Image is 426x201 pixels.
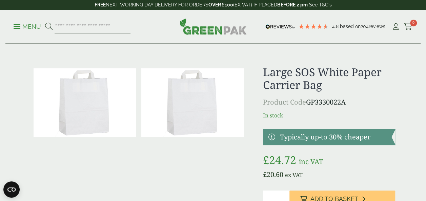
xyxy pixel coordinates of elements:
[141,68,244,137] img: Large White SOS Paper Carrier Bag Full Case 0
[369,24,385,29] span: reviews
[309,2,332,7] a: See T&C's
[263,170,283,179] bdi: 20.60
[265,24,295,29] img: REVIEWS.io
[277,2,308,7] strong: BEFORE 2 pm
[3,181,20,198] button: Open CMP widget
[95,2,106,7] strong: FREE
[298,23,329,29] div: 4.79 Stars
[410,20,417,26] span: 0
[263,153,296,167] bdi: 24.72
[208,2,233,7] strong: OVER £100
[332,24,340,29] span: 4.8
[299,157,323,166] span: inc VAT
[34,68,136,137] img: Large SOS White Paper Carrier Bag 0
[263,97,395,107] p: GP3330022A
[404,23,412,30] i: Cart
[14,23,41,31] p: Menu
[263,170,267,179] span: £
[340,24,361,29] span: Based on
[14,23,41,29] a: Menu
[180,18,247,35] img: GreenPak Supplies
[263,66,395,92] h1: Large SOS White Paper Carrier Bag
[263,153,269,167] span: £
[391,23,400,30] i: My Account
[263,111,395,119] p: In stock
[404,22,412,32] a: 0
[263,97,306,107] span: Product Code
[361,24,369,29] span: 204
[285,171,303,179] span: ex VAT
